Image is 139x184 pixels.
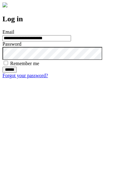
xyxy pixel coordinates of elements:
[2,41,21,47] label: Password
[10,61,39,66] label: Remember me
[2,29,14,35] label: Email
[2,2,7,7] img: logo-4e3dc11c47720685a147b03b5a06dd966a58ff35d612b21f08c02c0306f2b779.png
[2,73,48,78] a: Forgot your password?
[2,15,137,23] h2: Log in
